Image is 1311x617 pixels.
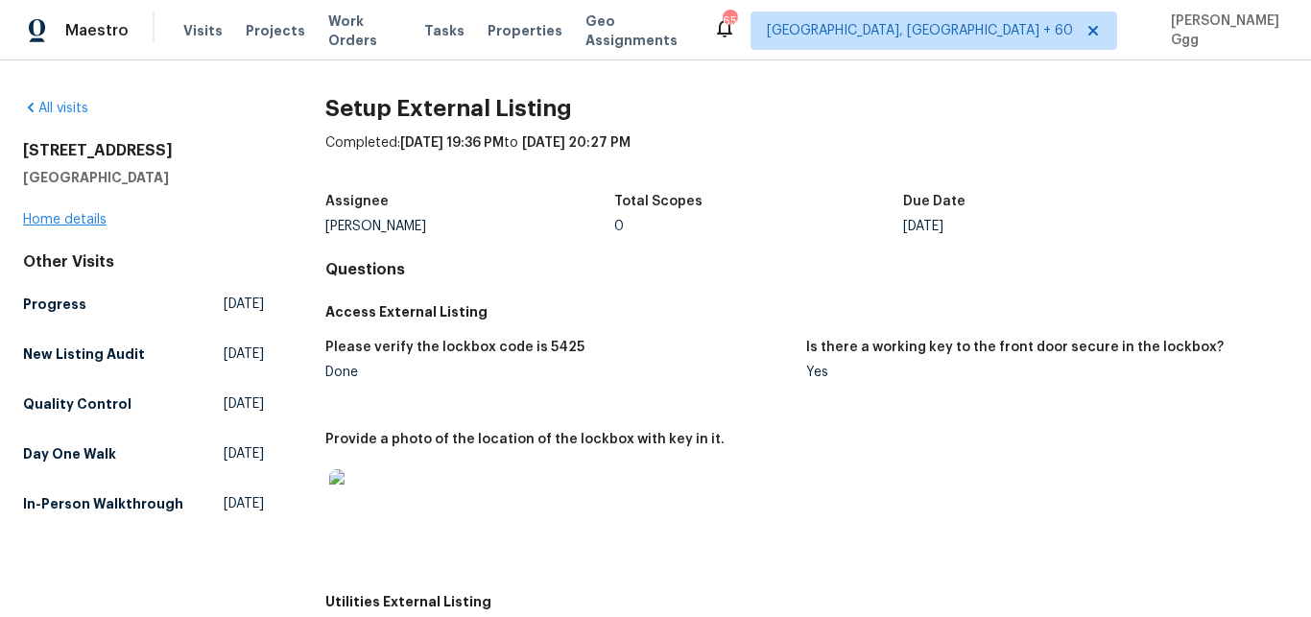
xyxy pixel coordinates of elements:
a: Day One Walk[DATE] [23,437,264,471]
a: In-Person Walkthrough[DATE] [23,486,264,521]
h5: Progress [23,295,86,314]
span: [PERSON_NAME] Ggg [1163,12,1282,50]
a: Home details [23,213,107,226]
h5: Utilities External Listing [325,592,1288,611]
span: Properties [488,21,562,40]
div: [DATE] [903,220,1192,233]
h5: Assignee [325,195,389,208]
div: Done [325,366,792,379]
a: All visits [23,102,88,115]
h5: Due Date [903,195,965,208]
div: 657 [723,12,736,31]
span: Maestro [65,21,129,40]
span: [DATE] 19:36 PM [400,136,504,150]
h2: Setup External Listing [325,99,1288,118]
h5: [GEOGRAPHIC_DATA] [23,168,264,187]
span: [GEOGRAPHIC_DATA], [GEOGRAPHIC_DATA] + 60 [767,21,1073,40]
div: 0 [614,220,903,233]
span: [DATE] [224,295,264,314]
span: Projects [246,21,305,40]
h5: Day One Walk [23,444,116,463]
h5: Provide a photo of the location of the lockbox with key in it. [325,433,725,446]
span: [DATE] 20:27 PM [522,136,631,150]
h5: In-Person Walkthrough [23,494,183,513]
div: Other Visits [23,252,264,272]
span: Tasks [424,24,465,37]
h5: Please verify the lockbox code is 5425 [325,341,584,354]
span: Geo Assignments [585,12,690,50]
h5: New Listing Audit [23,344,145,364]
a: Progress[DATE] [23,287,264,321]
a: New Listing Audit[DATE] [23,337,264,371]
div: Completed: to [325,133,1288,183]
span: [DATE] [224,494,264,513]
span: Visits [183,21,223,40]
h5: Access External Listing [325,302,1288,321]
span: [DATE] [224,394,264,414]
h5: Total Scopes [614,195,703,208]
span: [DATE] [224,344,264,364]
span: Work Orders [328,12,401,50]
h5: Is there a working key to the front door secure in the lockbox? [806,341,1224,354]
h5: Quality Control [23,394,131,414]
span: [DATE] [224,444,264,463]
a: Quality Control[DATE] [23,387,264,421]
h4: Questions [325,260,1288,279]
div: Yes [806,366,1273,379]
h2: [STREET_ADDRESS] [23,141,264,160]
div: [PERSON_NAME] [325,220,614,233]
